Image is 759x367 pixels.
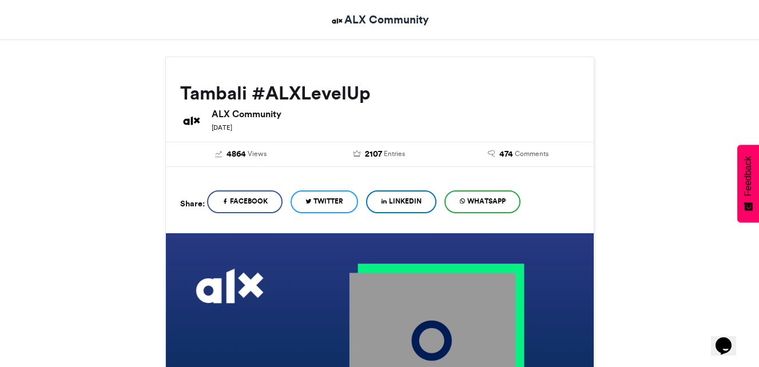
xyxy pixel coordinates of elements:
[330,14,344,28] img: ALX Community
[711,321,748,356] iframe: chat widget
[212,123,232,131] small: [DATE]
[313,196,343,206] span: Twitter
[515,149,549,159] span: Comments
[212,109,579,118] h6: ALX Community
[365,148,382,161] span: 2107
[319,148,440,161] a: 2107 Entries
[444,190,520,213] a: WhatsApp
[737,145,759,222] button: Feedback - Show survey
[467,196,506,206] span: WhatsApp
[180,196,205,211] h5: Share:
[389,196,422,206] span: LinkedIn
[180,109,203,132] img: ALX Community
[226,148,246,161] span: 4864
[458,148,579,161] a: 474 Comments
[330,11,429,28] a: ALX Community
[499,148,513,161] span: 474
[180,148,302,161] a: 4864 Views
[207,190,283,213] a: Facebook
[366,190,436,213] a: LinkedIn
[230,196,268,206] span: Facebook
[743,156,753,196] span: Feedback
[248,149,267,159] span: Views
[291,190,358,213] a: Twitter
[180,83,579,103] h2: Tambali #ALXLevelUp
[384,149,405,159] span: Entries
